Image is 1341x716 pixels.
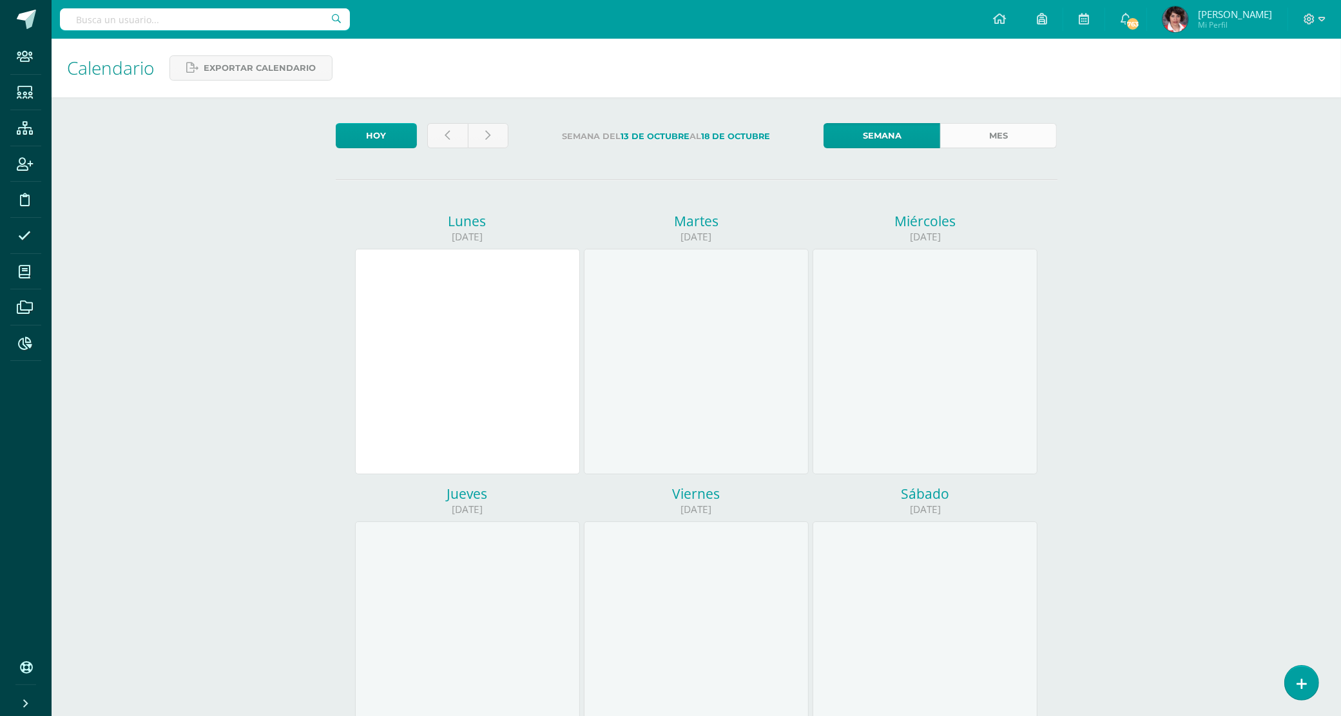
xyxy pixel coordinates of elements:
div: Martes [584,212,809,230]
strong: 13 de Octubre [621,131,690,141]
div: Jueves [355,485,580,503]
img: 398837418bd67b3dd0aac0558958cc37.png [1163,6,1188,32]
span: Calendario [67,55,154,80]
span: Exportar calendario [204,56,316,80]
span: 763 [1126,17,1140,31]
div: [DATE] [355,230,580,244]
input: Busca un usuario... [60,8,350,30]
a: Hoy [336,123,417,148]
a: Semana [824,123,940,148]
div: [DATE] [584,230,809,244]
a: Exportar calendario [169,55,333,81]
div: Miércoles [813,212,1037,230]
div: [DATE] [813,230,1037,244]
strong: 18 de Octubre [701,131,770,141]
span: [PERSON_NAME] [1198,8,1272,21]
label: Semana del al [519,123,813,150]
div: [DATE] [584,503,809,516]
div: [DATE] [813,503,1037,516]
span: Mi Perfil [1198,19,1272,30]
div: [DATE] [355,503,580,516]
div: Sábado [813,485,1037,503]
div: Lunes [355,212,580,230]
a: Mes [940,123,1057,148]
div: Viernes [584,485,809,503]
